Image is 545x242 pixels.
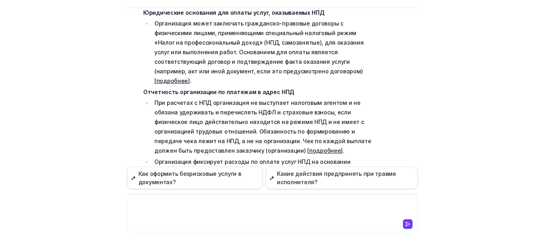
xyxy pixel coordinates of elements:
[266,167,418,189] button: Какие действия предпринять при травме исполнителя?
[154,98,377,155] p: При расчетах с НПД организация не выступает налоговым агентом и не обязана удерживать и перечисля...
[156,77,188,84] a: подробнее
[152,19,377,86] li: Организация может заключать гражданско-правовые договоры с физическими лицами, применяющими специ...
[143,89,294,95] strong: Отчетность организации по платежам в адрес НПД
[143,9,324,16] strong: Юридические основания для оплаты услуг, оказываемых НПД
[154,157,377,205] p: Организация фиксирует расходы по оплате услуг НПД на основании договора, акта выполненных работ (...
[127,167,263,189] button: Как оформить безрисковые услуги в документах?
[309,147,341,154] a: подробнее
